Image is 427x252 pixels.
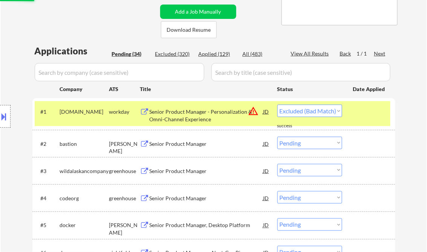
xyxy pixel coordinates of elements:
[155,50,193,58] div: Excluded (320)
[353,85,386,93] div: Date Applied
[150,140,263,148] div: Senior Product Manager
[248,106,259,116] button: warning_amber
[150,167,263,175] div: Senior Product Manager
[277,123,308,129] div: success
[161,21,217,38] button: Download Resume
[243,50,280,58] div: All (483)
[150,108,263,123] div: Senior Product Manager - Personalization & Omni-Channel Experience
[211,63,390,81] input: Search by title (case sensitive)
[109,195,140,202] div: greenhouse
[60,195,109,202] div: codeorg
[41,195,54,202] div: #4
[357,50,374,57] div: 1 / 1
[60,222,109,229] div: docker
[140,85,270,93] div: Title
[150,222,263,229] div: Senior Product Manager, Desktop Platform
[263,218,270,232] div: JD
[263,191,270,205] div: JD
[199,50,236,58] div: Applied (129)
[109,222,140,237] div: [PERSON_NAME]
[263,137,270,150] div: JD
[374,50,386,57] div: Next
[150,195,263,202] div: Senior Product Manager
[340,50,352,57] div: Back
[277,82,342,96] div: Status
[160,5,236,19] button: Add a Job Manually
[41,222,54,229] div: #5
[291,50,331,57] div: View All Results
[263,105,270,118] div: JD
[263,164,270,178] div: JD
